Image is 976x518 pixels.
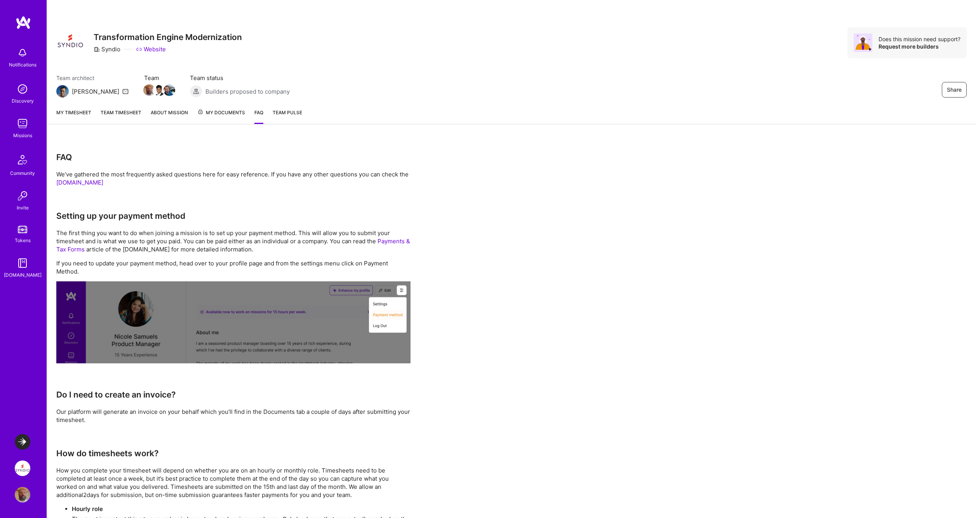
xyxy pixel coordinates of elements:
a: Team Member Avatar [164,84,174,97]
img: discovery [15,81,30,97]
img: LaunchDarkly: Backend and Fullstack Support [15,434,30,450]
img: guide book [15,255,30,271]
img: User Avatar [15,487,30,502]
img: Team Member Avatar [143,84,155,96]
i: icon Mail [122,88,129,94]
img: bell [15,45,30,61]
p: Our platform will generate an invoice on your behalf which you’ll find in the Documents tab a cou... [56,408,411,424]
img: Community [13,150,32,169]
a: Website [136,45,166,53]
a: FAQ [254,108,263,124]
a: [DOMAIN_NAME] [56,179,103,186]
h3: Transformation Engine Modernization [94,32,242,42]
span: Team [144,74,174,82]
i: icon CompanyGray [94,46,100,52]
span: Team architect [56,74,129,82]
img: Team Member Avatar [164,84,175,96]
img: teamwork [15,116,30,131]
span: Team status [190,74,290,82]
div: Request more builders [879,43,960,50]
div: Notifications [9,61,37,69]
div: [DOMAIN_NAME] [4,271,42,279]
a: Payments & Tax Forms [56,237,410,253]
a: About Mission [151,108,188,124]
p: If you need to update your payment method, head over to your profile page and from the settings m... [56,259,411,276]
img: Syndio: Transformation Engine Modernization [15,460,30,476]
span: Share [947,86,962,94]
button: Share [942,82,967,98]
a: My Documents [197,108,245,124]
img: Team Member Avatar [153,84,165,96]
img: tokens [18,226,27,233]
a: User Avatar [13,487,32,502]
a: Syndio: Transformation Engine Modernization [13,460,32,476]
img: Team Architect [56,85,69,98]
span: Team Pulse [273,110,302,115]
p: We’ve gathered the most frequently asked questions here for easy reference. If you have any other... [56,170,411,187]
h3: How do timesheets work? [56,448,411,458]
img: Invite [15,188,30,204]
a: Team timesheet [101,108,141,124]
div: Syndio [94,45,120,53]
img: Company Logo [56,27,84,55]
h3: Setting up your payment method [56,211,411,221]
span: Builders proposed to company [205,87,290,96]
img: Builders proposed to company [190,85,202,98]
p: The first thing you want to do when joining a mission is to set up your payment method. This will... [56,229,411,253]
div: Missions [13,131,32,140]
a: Team Member Avatar [154,84,164,97]
a: LaunchDarkly: Backend and Fullstack Support [13,434,32,450]
div: Does this mission need support? [879,35,960,43]
p: How you complete your timesheet will depend on whether you are on an hourly or monthly role. Time... [56,466,411,499]
div: [PERSON_NAME] [72,87,119,96]
a: Team Member Avatar [144,84,154,97]
a: My timesheet [56,108,91,124]
strong: Hourly role [72,505,103,513]
div: Invite [17,204,29,212]
div: Tokens [15,236,31,244]
h3: FAQ [56,152,411,162]
h3: Do I need to create an invoice? [56,390,411,399]
img: logo [16,16,31,30]
span: My Documents [197,108,245,117]
div: Discovery [12,97,34,105]
a: Team Pulse [273,108,302,124]
img: Avatar [854,33,872,52]
img: Setting up your payment method [56,281,411,363]
div: Community [10,169,35,177]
